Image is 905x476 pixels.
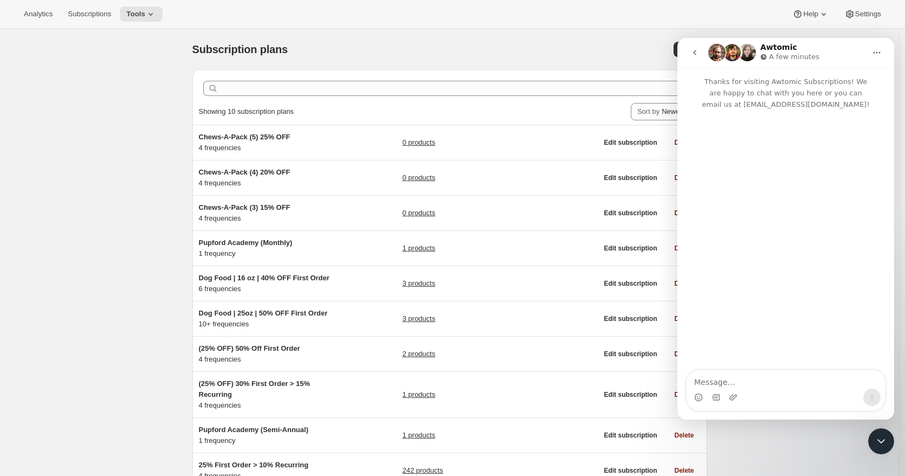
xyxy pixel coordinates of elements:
[597,205,663,221] button: Edit subscription
[674,209,694,217] span: Delete
[604,138,657,147] span: Edit subscription
[61,7,118,22] button: Subscriptions
[199,424,334,446] div: 1 frequency
[199,378,334,411] div: 4 frequencies
[402,313,435,324] a: 3 products
[199,379,311,398] span: (25% OFF) 30% First Order > 15% Recurring
[199,309,328,317] span: Dog Food | 25oz | 50% OFF First Order
[402,137,435,148] a: 0 products
[597,346,663,362] button: Edit subscription
[668,311,700,326] button: Delete
[604,279,657,288] span: Edit subscription
[597,428,663,443] button: Edit subscription
[668,241,700,256] button: Delete
[604,466,657,475] span: Edit subscription
[604,244,657,253] span: Edit subscription
[674,279,694,288] span: Delete
[199,202,334,224] div: 4 frequencies
[674,173,694,182] span: Delete
[68,10,111,18] span: Subscriptions
[668,346,700,362] button: Delete
[668,276,700,291] button: Delete
[402,349,435,359] a: 2 products
[838,7,888,22] button: Settings
[604,209,657,217] span: Edit subscription
[604,314,657,323] span: Edit subscription
[604,173,657,182] span: Edit subscription
[402,465,443,476] a: 242 products
[674,350,694,358] span: Delete
[199,461,309,469] span: 25% First Order > 10% Recurring
[199,133,290,141] span: Chews-A-Pack (5) 25% OFF
[597,387,663,402] button: Edit subscription
[126,10,145,18] span: Tools
[674,466,694,475] span: Delete
[199,132,334,153] div: 4 frequencies
[604,431,657,440] span: Edit subscription
[199,237,334,259] div: 1 frequency
[597,276,663,291] button: Edit subscription
[199,426,308,434] span: Pupford Academy (Semi-Annual)
[668,428,700,443] button: Delete
[402,172,435,183] a: 0 products
[402,278,435,289] a: 3 products
[199,344,300,352] span: (25% OFF) 50% Off First Order
[199,239,293,247] span: Pupford Academy (Monthly)
[677,38,894,420] iframe: Intercom live chat
[199,308,334,330] div: 10+ frequencies
[668,170,700,185] button: Delete
[597,135,663,150] button: Edit subscription
[668,387,700,402] button: Delete
[597,311,663,326] button: Edit subscription
[803,10,818,18] span: Help
[17,7,59,22] button: Analytics
[199,107,294,115] span: Showing 10 subscription plans
[674,390,694,399] span: Delete
[199,168,290,176] span: Chews-A-Pack (4) 20% OFF
[402,208,435,218] a: 0 products
[786,7,835,22] button: Help
[855,10,881,18] span: Settings
[868,428,894,454] iframe: Intercom live chat
[674,314,694,323] span: Delete
[674,42,707,57] button: Create
[192,43,288,55] span: Subscription plans
[597,241,663,256] button: Edit subscription
[199,274,329,282] span: Dog Food | 16 oz | 40% OFF First Order
[402,430,435,441] a: 1 products
[24,10,53,18] span: Analytics
[604,390,657,399] span: Edit subscription
[199,167,334,189] div: 4 frequencies
[604,350,657,358] span: Edit subscription
[668,205,700,221] button: Delete
[199,343,334,365] div: 4 frequencies
[199,273,334,294] div: 6 frequencies
[668,135,700,150] button: Delete
[674,244,694,253] span: Delete
[199,203,290,211] span: Chews-A-Pack (3) 15% OFF
[120,7,163,22] button: Tools
[402,243,435,254] a: 1 products
[674,138,694,147] span: Delete
[402,389,435,400] a: 1 products
[597,170,663,185] button: Edit subscription
[674,431,694,440] span: Delete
